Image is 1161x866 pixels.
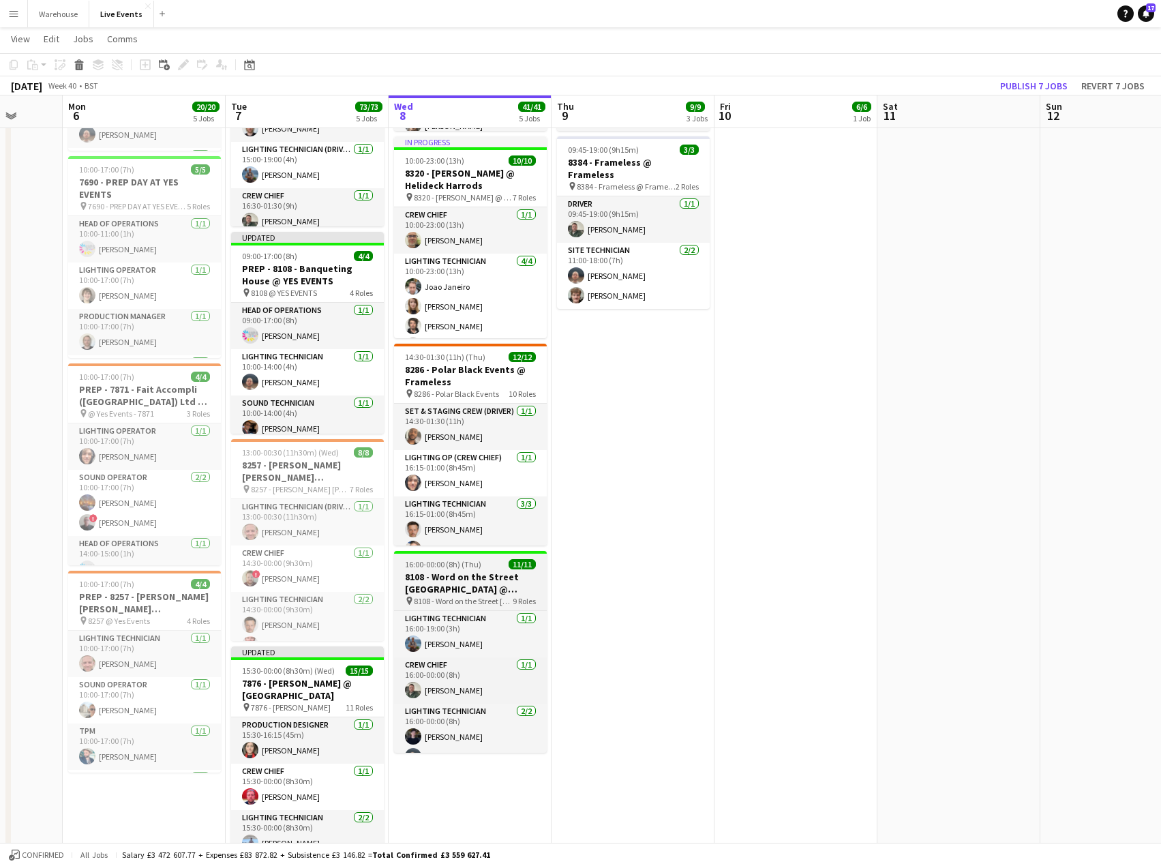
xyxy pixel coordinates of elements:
[394,496,547,582] app-card-role: Lighting Technician3/316:15-01:00 (8h45m)[PERSON_NAME][PERSON_NAME]
[350,484,373,494] span: 7 Roles
[231,592,384,658] app-card-role: Lighting Technician2/214:30-00:00 (9h30m)[PERSON_NAME][PERSON_NAME]
[192,102,220,112] span: 20/20
[22,850,64,860] span: Confirmed
[231,546,384,592] app-card-role: Crew Chief1/114:30-00:00 (9h30m)![PERSON_NAME]
[231,439,384,641] app-job-card: 13:00-00:30 (11h30m) (Wed)8/88257 - [PERSON_NAME] [PERSON_NAME] International @ [GEOGRAPHIC_DATA]...
[394,404,547,450] app-card-role: Set & Staging Crew (Driver)1/114:30-01:30 (11h)[PERSON_NAME]
[89,514,97,522] span: !
[394,704,547,770] app-card-role: Lighting Technician2/216:00-00:00 (8h)[PERSON_NAME][PERSON_NAME]
[394,657,547,704] app-card-role: Crew Chief1/116:00-00:00 (8h)[PERSON_NAME]
[66,108,86,123] span: 6
[73,33,93,45] span: Jobs
[78,850,110,860] span: All jobs
[68,770,221,816] app-card-role: Head of Operations1/1
[394,450,547,496] app-card-role: Lighting Op (Crew Chief)1/116:15-01:00 (8h45m)[PERSON_NAME]
[85,80,98,91] div: BST
[372,850,490,860] span: Total Confirmed £3 559 627.41
[231,232,384,243] div: Updated
[68,571,221,773] app-job-card: 10:00-17:00 (7h)4/4PREP - 8257 - [PERSON_NAME] [PERSON_NAME] International @ Yes Events 8257 @ Ye...
[88,201,187,211] span: 7690 - PREP DAY AT YES EVENTS
[392,108,413,123] span: 8
[356,113,382,123] div: 5 Jobs
[231,232,384,434] app-job-card: Updated09:00-17:00 (8h)4/4PREP - 8108 - Banqueting House @ YES EVENTS 8108 @ YES EVENTS4 RolesHea...
[881,108,898,123] span: 11
[251,484,350,494] span: 8257 - [PERSON_NAME] [PERSON_NAME] International @ [GEOGRAPHIC_DATA]
[193,113,219,123] div: 5 Jobs
[394,254,547,359] app-card-role: Lighting Technician4/410:00-23:00 (13h)Joao Janeiro[PERSON_NAME][PERSON_NAME]
[68,100,86,113] span: Mon
[231,188,384,235] app-card-role: Crew Chief1/116:30-01:30 (9h)[PERSON_NAME]
[107,33,138,45] span: Comms
[44,33,59,45] span: Edit
[231,100,247,113] span: Tue
[231,717,384,764] app-card-role: Production Designer1/115:30-16:15 (45m)[PERSON_NAME]
[45,80,79,91] span: Week 40
[242,447,339,458] span: 13:00-00:30 (11h30m) (Wed)
[346,702,373,713] span: 11 Roles
[88,408,154,419] span: @ Yes Events - 7871
[251,702,331,713] span: 7876 - [PERSON_NAME]
[509,155,536,166] span: 10/10
[509,389,536,399] span: 10 Roles
[883,100,898,113] span: Sat
[242,666,335,676] span: 15:30-00:00 (8h30m) (Wed)
[191,164,210,175] span: 5/5
[1138,5,1154,22] a: 17
[252,570,260,578] span: !
[394,136,547,338] app-job-card: In progress10:00-23:00 (13h)10/108320 - [PERSON_NAME] @ Helideck Harrods 8320 - [PERSON_NAME] @ H...
[231,499,384,546] app-card-role: Lighting Technician (Driver)1/113:00-00:30 (11h30m)[PERSON_NAME]
[405,352,485,362] span: 14:30-01:30 (11h) (Thu)
[557,156,710,181] h3: 8384 - Frameless @ Frameless
[414,389,499,399] span: 8286 - Polar Black Events
[394,136,547,147] div: In progress
[187,616,210,626] span: 4 Roles
[231,459,384,483] h3: 8257 - [PERSON_NAME] [PERSON_NAME] International @ [GEOGRAPHIC_DATA]
[68,536,221,582] app-card-role: Head of Operations1/114:00-15:00 (1h)[PERSON_NAME]
[231,646,384,657] div: Updated
[394,571,547,595] h3: 8108 - Word on the Street [GEOGRAPHIC_DATA] @ Banqueting House
[191,372,210,382] span: 4/4
[68,156,221,358] app-job-card: 10:00-17:00 (7h)5/57690 - PREP DAY AT YES EVENTS 7690 - PREP DAY AT YES EVENTS5 RolesHead of Oper...
[513,192,536,203] span: 7 Roles
[995,77,1073,95] button: Publish 7 jobs
[89,1,154,27] button: Live Events
[5,30,35,48] a: View
[557,136,710,309] div: 09:45-19:00 (9h15m)3/38384 - Frameless @ Frameless 8384 - Frameless @ Frameless2 RolesDriver1/109...
[231,677,384,702] h3: 7876 - [PERSON_NAME] @ [GEOGRAPHIC_DATA]
[1044,108,1062,123] span: 12
[557,100,574,113] span: Thu
[38,30,65,48] a: Edit
[68,216,221,263] app-card-role: Head of Operations1/110:00-11:00 (1h)[PERSON_NAME]
[414,192,513,203] span: 8320 - [PERSON_NAME] @ Helideck Harrods
[102,30,143,48] a: Comms
[187,408,210,419] span: 3 Roles
[68,423,221,470] app-card-role: Lighting Operator1/110:00-17:00 (7h)[PERSON_NAME]
[7,848,66,863] button: Confirmed
[191,579,210,589] span: 4/4
[1146,3,1156,12] span: 17
[11,79,42,93] div: [DATE]
[68,355,221,402] app-card-role: Sound Operator1/1
[853,113,871,123] div: 1 Job
[350,288,373,298] span: 4 Roles
[122,850,490,860] div: Salary £3 472 607.77 + Expenses £83 872.82 + Subsistence £3 146.82 =
[68,723,221,770] app-card-role: TPM1/110:00-17:00 (7h)[PERSON_NAME]
[852,102,871,112] span: 6/6
[68,263,221,309] app-card-role: Lighting Operator1/110:00-17:00 (7h)[PERSON_NAME]
[394,551,547,753] div: 16:00-00:00 (8h) (Thu)11/118108 - Word on the Street [GEOGRAPHIC_DATA] @ Banqueting House 8108 - ...
[231,349,384,395] app-card-role: Lighting Technician1/110:00-14:00 (4h)[PERSON_NAME]
[346,666,373,676] span: 15/15
[509,559,536,569] span: 11/11
[354,447,373,458] span: 8/8
[394,344,547,546] app-job-card: 14:30-01:30 (11h) (Thu)12/128286 - Polar Black Events @ Frameless 8286 - Polar Black Events10 Rol...
[718,108,731,123] span: 10
[68,383,221,408] h3: PREP - 7871 - Fait Accompli ([GEOGRAPHIC_DATA]) Ltd @ YES Events
[68,677,221,723] app-card-role: Sound Operator1/110:00-17:00 (7h)[PERSON_NAME]
[187,201,210,211] span: 5 Roles
[68,470,221,536] app-card-role: Sound Operator2/210:00-17:00 (7h)[PERSON_NAME]![PERSON_NAME]
[519,113,545,123] div: 5 Jobs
